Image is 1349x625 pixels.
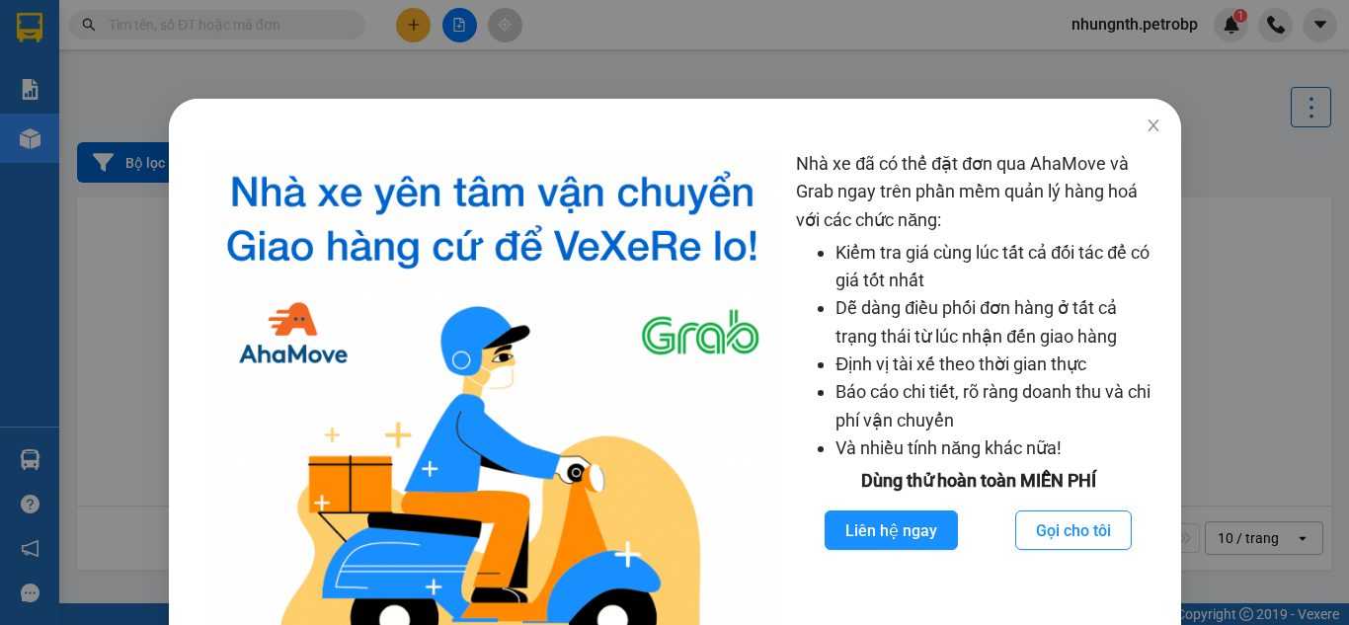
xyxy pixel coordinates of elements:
[1036,518,1111,543] span: Gọi cho tôi
[1015,510,1132,550] button: Gọi cho tôi
[835,294,1160,351] li: Dễ dàng điều phối đơn hàng ở tất cả trạng thái từ lúc nhận đến giao hàng
[845,518,937,543] span: Liên hệ ngay
[835,434,1160,462] li: Và nhiều tính năng khác nữa!
[825,510,958,550] button: Liên hệ ngay
[835,378,1160,434] li: Báo cáo chi tiết, rõ ràng doanh thu và chi phí vận chuyển
[796,467,1160,495] div: Dùng thử hoàn toàn MIỄN PHÍ
[835,239,1160,295] li: Kiểm tra giá cùng lúc tất cả đối tác để có giá tốt nhất
[1125,99,1180,154] button: Close
[835,351,1160,378] li: Định vị tài xế theo thời gian thực
[1145,117,1160,133] span: close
